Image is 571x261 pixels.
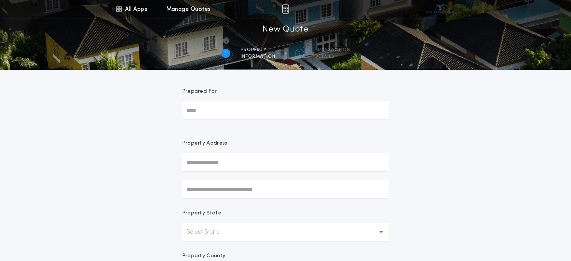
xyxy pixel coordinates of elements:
p: Property County [182,252,226,260]
span: details [315,54,350,60]
p: Prepared For [182,88,217,95]
p: Property State [182,210,221,217]
button: Select State [182,223,389,241]
p: Property Address [182,140,389,147]
span: information [241,54,276,60]
span: Transaction [315,47,350,53]
p: Select State [187,228,232,237]
img: vs-icon [426,5,454,13]
h2: 2 [298,50,301,56]
h1: New Quote [262,24,308,36]
input: Prepared For [182,101,389,119]
img: img [282,5,289,14]
span: Property [241,47,276,53]
h2: 1 [225,50,226,56]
